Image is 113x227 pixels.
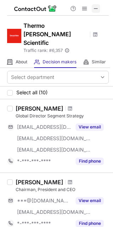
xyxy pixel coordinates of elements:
[16,90,48,95] span: Select all (10)
[17,197,71,204] span: ***@[DOMAIN_NAME]
[17,209,91,215] span: [EMAIL_ADDRESS][DOMAIN_NAME]
[16,113,109,119] div: Global Director Segment Strategy
[14,4,57,13] img: ContactOut v5.3.10
[76,197,104,204] button: Reveal Button
[7,29,21,43] img: 102b26247ceede2c82e071ebdd90b814
[17,135,91,142] span: [EMAIL_ADDRESS][DOMAIN_NAME]
[17,147,91,153] span: [EMAIL_ADDRESS][DOMAIN_NAME]
[23,48,63,53] span: Traffic rank: # 6,357
[92,59,106,65] span: Similar
[43,59,76,65] span: Decision makers
[76,158,104,165] button: Reveal Button
[11,74,54,81] div: Select department
[16,179,63,186] div: [PERSON_NAME]
[16,105,63,112] div: [PERSON_NAME]
[16,59,27,65] span: About
[76,220,104,227] button: Reveal Button
[17,124,71,130] span: [EMAIL_ADDRESS][DOMAIN_NAME]
[76,123,104,131] button: Reveal Button
[16,186,109,193] div: Chairman, President and CEO
[23,21,87,47] h1: Thermo [PERSON_NAME] Scientific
